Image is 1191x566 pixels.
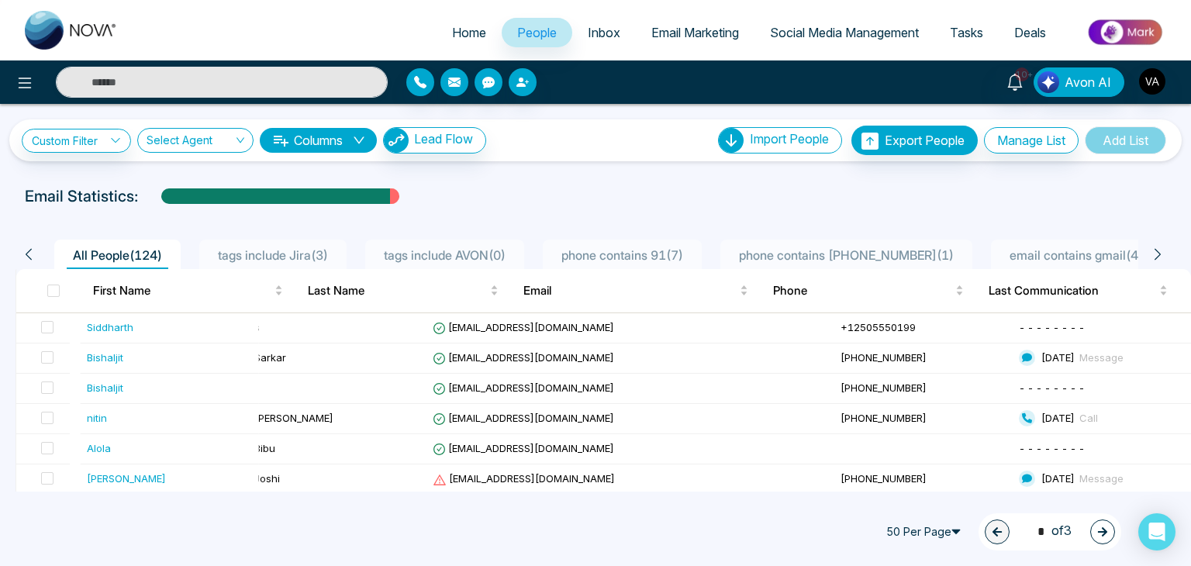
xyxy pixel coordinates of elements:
[254,442,275,454] span: Bibu
[984,127,1079,154] button: Manage List
[572,18,636,47] a: Inbox
[452,25,486,40] span: Home
[87,319,133,335] div: Siddharth
[433,442,614,454] span: [EMAIL_ADDRESS][DOMAIN_NAME]
[212,247,334,263] span: tags include Jira ( 3 )
[25,185,138,208] p: Email Statistics:
[511,269,761,312] th: Email
[1041,412,1075,424] span: [DATE]
[1041,351,1075,364] span: [DATE]
[308,281,486,300] span: Last Name
[87,440,111,456] div: Alola
[437,18,502,47] a: Home
[81,269,295,312] th: First Name
[523,281,737,300] span: Email
[353,134,365,147] span: down
[433,351,614,364] span: [EMAIL_ADDRESS][DOMAIN_NAME]
[1041,472,1075,485] span: [DATE]
[433,381,614,394] span: [EMAIL_ADDRESS][DOMAIN_NAME]
[414,131,473,147] span: Lead Flow
[433,412,614,424] span: [EMAIL_ADDRESS][DOMAIN_NAME]
[1138,513,1175,550] div: Open Intercom Messenger
[502,18,572,47] a: People
[773,281,951,300] span: Phone
[25,11,118,50] img: Nova CRM Logo
[433,472,615,485] span: [EMAIL_ADDRESS][DOMAIN_NAME]
[1079,351,1124,364] span: Message
[841,321,916,333] span: +12505550199
[383,127,486,154] button: Lead Flow
[254,472,280,485] span: Joshi
[433,321,614,333] span: [EMAIL_ADDRESS][DOMAIN_NAME]
[841,381,927,394] span: [PHONE_NUMBER]
[996,67,1034,95] a: 10+
[1065,73,1111,91] span: Avon AI
[87,471,166,486] div: [PERSON_NAME]
[1019,319,1185,335] div: - - - - - - - -
[588,25,620,40] span: Inbox
[93,281,271,300] span: First Name
[384,128,409,153] img: Lead Flow
[841,412,927,424] span: [PHONE_NUMBER]
[841,351,927,364] span: [PHONE_NUMBER]
[950,25,983,40] span: Tasks
[1019,440,1185,456] div: - - - - - - - -
[87,350,123,365] div: Bishaljit
[651,25,739,40] span: Email Marketing
[555,247,689,263] span: phone contains 91 ( 7 )
[1019,380,1185,395] div: - - - - - - - -
[87,410,107,426] div: nitin
[1037,71,1059,93] img: Lead Flow
[636,18,754,47] a: Email Marketing
[377,127,486,154] a: Lead FlowLead Flow
[254,412,333,424] span: [PERSON_NAME]
[1014,25,1046,40] span: Deals
[295,269,510,312] th: Last Name
[22,129,131,153] a: Custom Filter
[1079,472,1124,485] span: Message
[1069,15,1182,50] img: Market-place.gif
[1034,67,1124,97] button: Avon AI
[841,472,927,485] span: [PHONE_NUMBER]
[1028,521,1072,542] span: of 3
[67,247,168,263] span: All People ( 124 )
[1003,247,1157,263] span: email contains gmail ( 48 )
[1079,412,1098,424] span: Call
[885,133,965,148] span: Export People
[750,131,829,147] span: Import People
[260,128,377,153] button: Columnsdown
[976,269,1191,312] th: Last Communication
[1139,68,1165,95] img: User Avatar
[254,351,286,364] span: Sarkar
[733,247,960,263] span: phone contains [PHONE_NUMBER] ( 1 )
[851,126,978,155] button: Export People
[1015,67,1029,81] span: 10+
[87,380,123,395] div: Bishaljit
[378,247,512,263] span: tags include AVON ( 0 )
[761,269,975,312] th: Phone
[879,519,972,544] span: 50 Per Page
[754,18,934,47] a: Social Media Management
[934,18,999,47] a: Tasks
[999,18,1062,47] a: Deals
[989,281,1156,300] span: Last Communication
[770,25,919,40] span: Social Media Management
[517,25,557,40] span: People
